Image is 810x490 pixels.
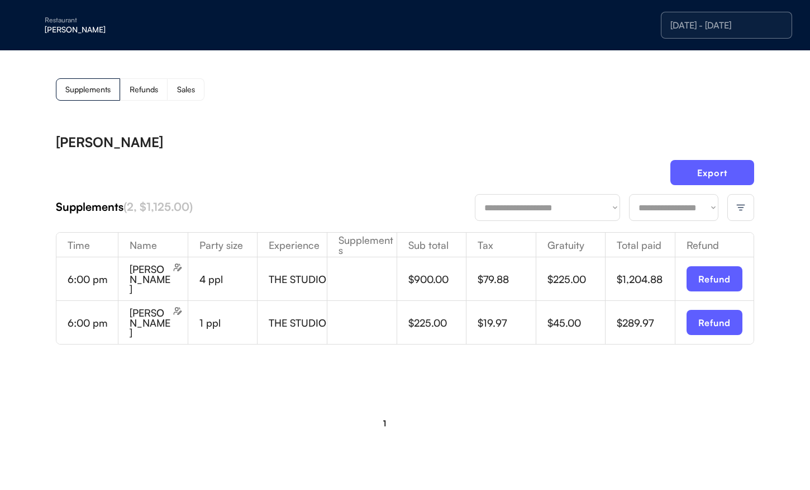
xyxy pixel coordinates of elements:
div: Sales [177,86,195,93]
div: 6:00 pm [68,274,118,284]
button: Refund [687,266,742,291]
div: Total paid [606,240,675,250]
div: $225.00 [408,318,466,328]
div: $225.00 [547,274,606,284]
div: Tax [466,240,536,250]
div: 1 ppl [199,318,258,328]
div: Supplements [65,86,111,93]
div: THE STUDIO [269,274,327,284]
div: Time [56,240,118,250]
div: Refunds [130,86,158,93]
div: $1,204.88 [617,274,675,284]
div: $45.00 [547,318,606,328]
div: [PERSON_NAME] [45,26,185,34]
div: Name [118,240,188,250]
div: Party size [188,240,258,250]
div: THE STUDIO [269,318,327,328]
div: Refund [675,240,754,250]
div: $79.88 [478,274,536,284]
button: Refund [687,310,742,335]
div: [DATE] - [DATE] [670,21,783,30]
div: Restaurant [45,17,185,23]
div: Experience [258,240,327,250]
div: [PERSON_NAME] [130,264,171,294]
div: $289.97 [617,318,675,328]
font: (2, $1,125.00) [123,200,193,214]
div: Sub total [397,240,466,250]
div: [PERSON_NAME] [56,135,163,149]
img: yH5BAEAAAAALAAAAAABAAEAAAIBRAA7 [22,16,40,34]
img: users-edit.svg [173,307,182,315]
div: 4 ppl [199,274,258,284]
div: Gratuity [536,240,606,250]
div: 1 [383,420,386,427]
div: Supplements [56,199,475,215]
div: $900.00 [408,274,466,284]
img: users-edit.svg [173,263,182,272]
button: Export [670,160,754,185]
div: [PERSON_NAME] [130,308,171,338]
div: $19.97 [478,318,536,328]
div: Supplements [327,235,397,255]
div: 6:00 pm [68,318,118,328]
img: filter-lines.svg [736,202,746,213]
